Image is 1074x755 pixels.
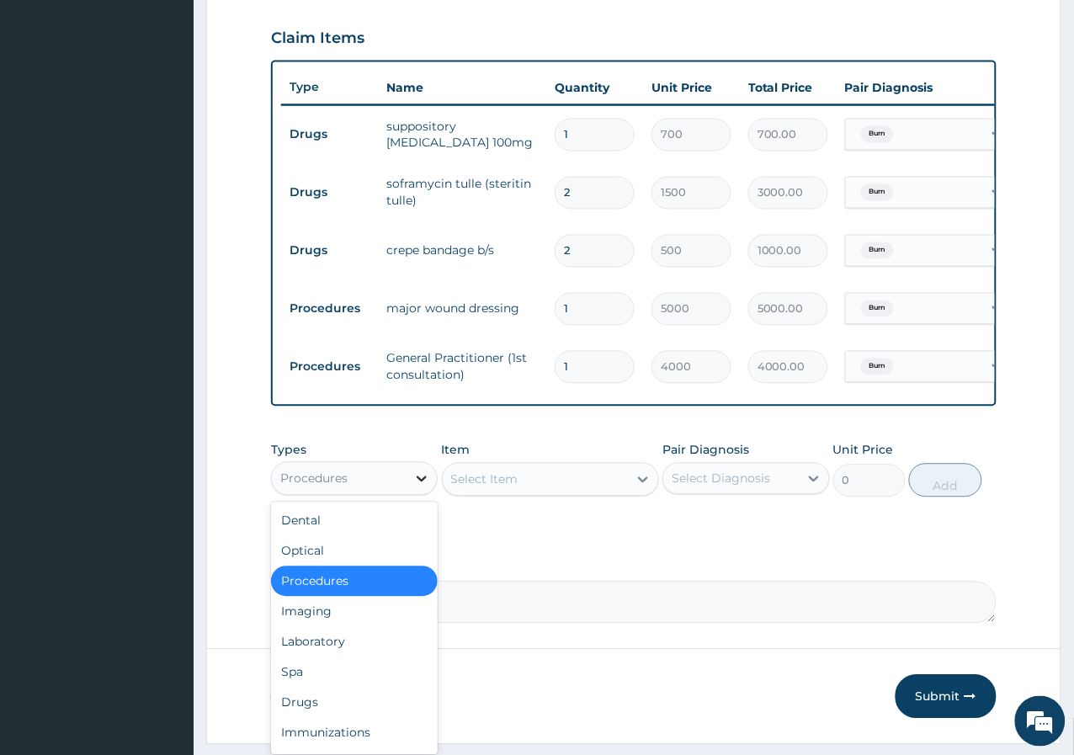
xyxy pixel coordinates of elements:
[546,71,643,104] th: Quantity
[98,212,232,382] span: We're online!
[271,506,438,536] div: Dental
[378,71,546,104] th: Name
[271,597,438,627] div: Imaging
[271,558,997,572] label: Comment
[861,126,894,143] span: Burn
[909,464,981,497] button: Add
[271,688,438,718] div: Drugs
[88,94,283,116] div: Chat with us now
[672,471,770,487] div: Select Diagnosis
[861,359,894,375] span: Burn
[861,300,894,317] span: Burn
[740,71,837,104] th: Total Price
[837,71,1022,104] th: Pair Diagnosis
[451,471,518,488] div: Select Item
[896,675,997,719] button: Submit
[271,627,438,657] div: Laboratory
[378,292,546,326] td: major wound dressing
[31,84,68,126] img: d_794563401_company_1708531726252_794563401
[861,184,894,201] span: Burn
[861,242,894,259] span: Burn
[378,342,546,392] td: General Practitioner (1st consultation)
[442,442,471,459] label: Item
[271,444,306,458] label: Types
[8,460,321,518] textarea: Type your message and hit 'Enter'
[271,566,438,597] div: Procedures
[281,352,378,383] td: Procedures
[378,167,546,218] td: soframycin tulle (steritin tulle)
[281,120,378,151] td: Drugs
[281,236,378,267] td: Drugs
[281,72,378,103] th: Type
[833,442,894,459] label: Unit Price
[276,8,316,49] div: Minimize live chat window
[280,471,348,487] div: Procedures
[281,178,378,209] td: Drugs
[643,71,740,104] th: Unit Price
[271,718,438,748] div: Immunizations
[378,109,546,160] td: suppository [MEDICAL_DATA] 100mg
[662,442,749,459] label: Pair Diagnosis
[271,536,438,566] div: Optical
[378,234,546,268] td: crepe bandage b/s
[271,657,438,688] div: Spa
[281,294,378,325] td: Procedures
[271,29,364,48] h3: Claim Items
